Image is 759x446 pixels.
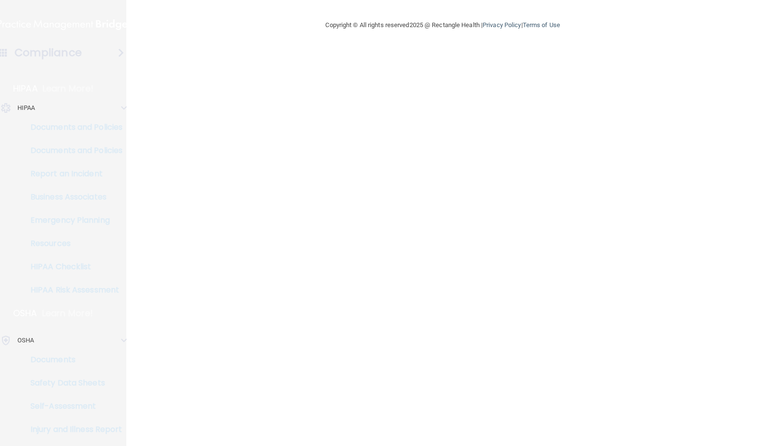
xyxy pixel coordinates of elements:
a: Terms of Use [523,21,560,29]
p: HIPAA Risk Assessment [6,285,138,295]
div: Copyright © All rights reserved 2025 @ Rectangle Health | | [266,10,620,41]
p: Documents and Policies [6,146,138,155]
p: HIPAA [13,83,38,94]
p: OSHA [17,335,34,346]
p: HIPAA Checklist [6,262,138,272]
p: Resources [6,239,138,248]
p: Safety Data Sheets [6,378,138,388]
p: Documents and Policies [6,123,138,132]
p: OSHA [13,308,37,319]
p: Documents [6,355,138,365]
a: Privacy Policy [483,21,521,29]
p: HIPAA [17,102,35,114]
p: Business Associates [6,192,138,202]
p: Emergency Planning [6,215,138,225]
h4: Compliance [15,46,82,60]
p: Self-Assessment [6,401,138,411]
p: Injury and Illness Report [6,425,138,434]
p: Report an Incident [6,169,138,179]
p: Learn More! [42,308,93,319]
p: Learn More! [43,83,94,94]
